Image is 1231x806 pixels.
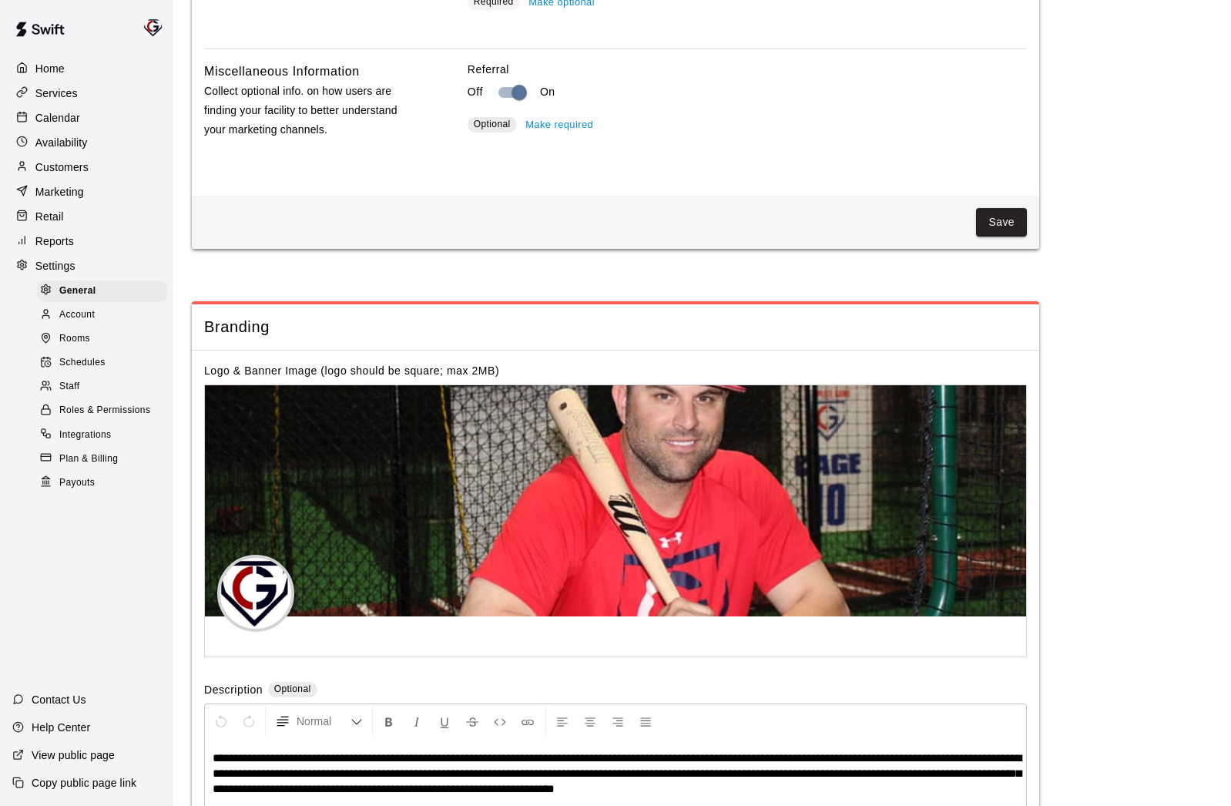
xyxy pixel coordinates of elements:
label: Logo & Banner Image (logo should be square; max 2MB) [204,364,499,377]
a: Rooms [37,327,173,351]
div: General [37,280,167,302]
div: Roles & Permissions [37,400,167,421]
p: Help Center [32,720,90,735]
p: Reports [35,233,74,249]
p: Contact Us [32,692,86,707]
button: Center Align [577,707,603,735]
a: Plan & Billing [37,447,173,471]
span: Staff [59,379,79,395]
button: Right Align [605,707,631,735]
label: Referral [468,62,1027,77]
img: Mike Colangelo (Owner) [144,18,163,37]
a: Calendar [12,106,161,129]
a: Payouts [37,471,173,495]
p: Marketing [35,184,84,200]
span: Branding [204,317,1027,338]
span: Integrations [59,428,112,443]
p: Home [35,61,65,76]
div: Payouts [37,472,167,494]
button: Format Italics [404,707,430,735]
div: Plan & Billing [37,448,167,470]
button: Undo [208,707,234,735]
button: Make required [522,113,597,137]
span: Optional [474,119,511,129]
button: Insert Code [487,707,513,735]
button: Format Underline [431,707,458,735]
a: Retail [12,205,161,228]
label: Description [204,682,263,700]
p: On [540,84,555,100]
p: Customers [35,160,89,175]
button: Justify Align [632,707,659,735]
a: Reports [12,230,161,253]
div: Staff [37,376,167,398]
a: Settings [12,254,161,277]
span: Schedules [59,355,106,371]
p: Copy public page link [32,775,136,791]
span: Account [59,307,95,323]
div: Rooms [37,328,167,350]
button: Save [976,208,1027,237]
a: Home [12,57,161,80]
a: Staff [37,375,173,399]
a: Schedules [37,351,173,375]
button: Redo [236,707,262,735]
p: Settings [35,258,75,274]
button: Left Align [549,707,575,735]
a: Integrations [37,423,173,447]
span: Payouts [59,475,95,491]
p: Collect optional info. on how users are finding your facility to better understand your marketing... [204,82,418,140]
p: Off [468,84,483,100]
span: Roles & Permissions [59,403,150,418]
span: Plan & Billing [59,452,118,467]
button: Format Strikethrough [459,707,485,735]
span: Optional [274,683,311,694]
div: Account [37,304,167,326]
span: Normal [297,714,351,729]
a: General [37,279,173,303]
p: Retail [35,209,64,224]
p: View public page [32,747,115,763]
a: Customers [12,156,161,179]
div: Integrations [37,425,167,446]
button: Format Bold [376,707,402,735]
a: Availability [12,131,161,154]
span: Rooms [59,331,90,347]
button: Formatting Options [269,707,369,735]
div: Schedules [37,352,167,374]
h6: Miscellaneous Information [204,62,360,82]
p: Calendar [35,110,80,126]
p: Availability [35,135,88,150]
a: Account [37,303,173,327]
button: Insert Link [515,707,541,735]
a: Roles & Permissions [37,399,173,423]
span: General [59,284,96,299]
a: Services [12,82,161,105]
p: Services [35,86,78,101]
a: Marketing [12,180,161,203]
div: Mike Colangelo (Owner) [141,12,173,43]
